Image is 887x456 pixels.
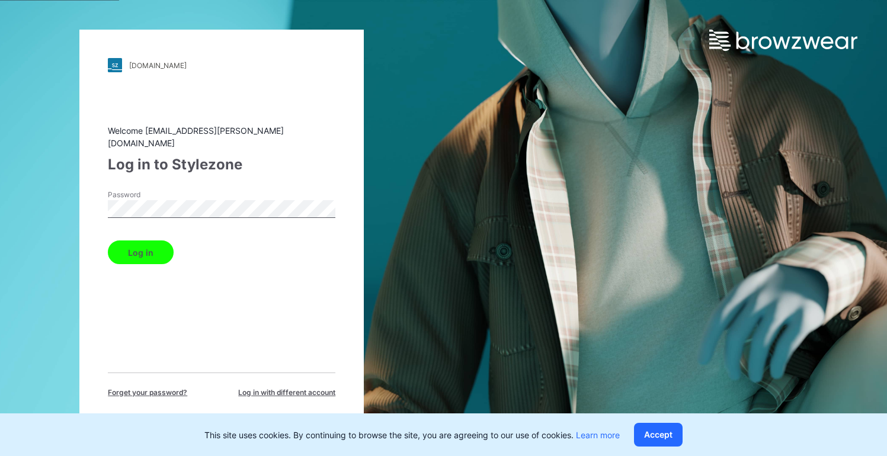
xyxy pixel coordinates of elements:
[108,190,191,200] label: Password
[108,124,335,149] div: Welcome [EMAIL_ADDRESS][PERSON_NAME][DOMAIN_NAME]
[576,430,620,440] a: Learn more
[634,423,683,447] button: Accept
[709,30,857,51] img: browzwear-logo.e42bd6dac1945053ebaf764b6aa21510.svg
[204,429,620,441] p: This site uses cookies. By continuing to browse the site, you are agreeing to our use of cookies.
[129,61,187,70] div: [DOMAIN_NAME]
[108,154,335,175] div: Log in to Stylezone
[108,58,122,72] img: stylezone-logo.562084cfcfab977791bfbf7441f1a819.svg
[108,240,174,264] button: Log in
[108,58,335,72] a: [DOMAIN_NAME]
[108,387,187,398] span: Forget your password?
[238,387,335,398] span: Log in with different account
